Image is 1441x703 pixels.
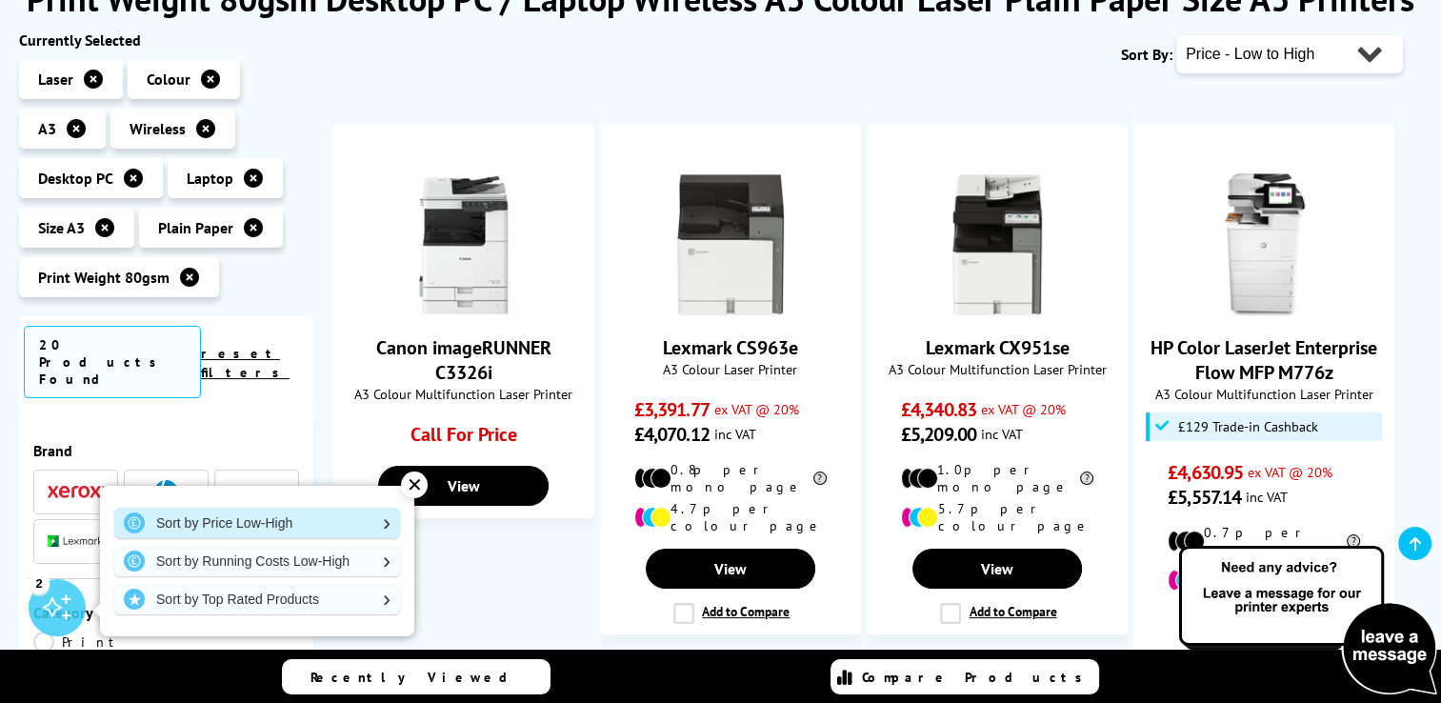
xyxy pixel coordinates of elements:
[19,30,313,50] div: Currently Selected
[981,400,1066,418] span: ex VAT @ 20%
[114,584,400,614] a: Sort by Top Rated Products
[901,500,1093,534] li: 5.7p per colour page
[1246,488,1288,506] span: inc VAT
[663,335,798,360] a: Lexmark CS963e
[1248,463,1332,481] span: ex VAT @ 20%
[646,549,815,589] a: View
[392,301,535,320] a: Canon imageRUNNER C3326i
[282,659,550,694] a: Recently Viewed
[147,70,190,89] span: Colour
[659,301,802,320] a: Lexmark CS963e
[901,397,976,422] span: £4,340.83
[610,360,851,378] span: A3 Colour Laser Printer
[114,546,400,576] a: Sort by Running Costs Low-High
[392,173,535,316] img: Canon imageRUNNER C3326i
[343,385,583,403] span: A3 Colour Multifunction Laser Printer
[48,530,105,553] a: Lexmark
[862,669,1092,686] span: Compare Products
[1168,460,1243,485] span: £4,630.95
[378,466,548,506] a: View
[714,425,756,443] span: inc VAT
[1174,543,1441,699] img: Open Live Chat window
[376,335,551,385] a: Canon imageRUNNER C3326i
[114,508,400,538] a: Sort by Price Low-High
[926,173,1069,316] img: Lexmark CX951se
[38,268,170,287] span: Print Weight 80gsm
[1177,419,1317,434] span: £129 Trade-in Cashback
[877,360,1117,378] span: A3 Colour Multifunction Laser Printer
[926,301,1069,320] a: Lexmark CX951se
[831,659,1099,694] a: Compare Products
[901,461,1093,495] li: 1.0p per mono page
[901,422,976,447] span: £5,209.00
[38,119,56,138] span: A3
[1168,563,1360,597] li: 6.2p per colour page
[634,461,827,495] li: 0.8p per mono page
[912,549,1082,589] a: View
[38,70,73,89] span: Laser
[925,335,1069,360] a: Lexmark CX951se
[634,422,710,447] span: £4,070.12
[130,119,186,138] span: Wireless
[1192,301,1335,320] a: HP Color LaserJet Enterprise Flow MFP M776z
[401,472,428,498] div: ✕
[38,218,85,237] span: Size A3
[981,425,1023,443] span: inc VAT
[158,218,233,237] span: Plain Paper
[48,485,105,498] img: Xerox
[673,603,790,624] label: Add to Compare
[29,572,50,593] div: 2
[48,535,105,547] img: Lexmark
[24,326,201,398] span: 20 Products Found
[38,169,113,188] span: Desktop PC
[201,345,290,381] a: reset filters
[310,669,527,686] span: Recently Viewed
[1151,335,1377,385] a: HP Color LaserJet Enterprise Flow MFP M776z
[33,441,299,460] div: Brand
[940,603,1056,624] label: Add to Compare
[1168,485,1241,510] span: £5,557.14
[714,400,799,418] span: ex VAT @ 20%
[634,500,827,534] li: 4.7p per colour page
[659,173,802,316] img: Lexmark CS963e
[1168,524,1360,558] li: 0.7p per mono page
[1121,45,1172,64] span: Sort By:
[634,397,710,422] span: £3,391.77
[48,480,105,504] a: Xerox
[1192,173,1335,316] img: HP Color LaserJet Enterprise Flow MFP M776z
[187,169,233,188] span: Laptop
[1144,385,1384,403] span: A3 Colour Multifunction Laser Printer
[368,422,560,456] div: Call For Price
